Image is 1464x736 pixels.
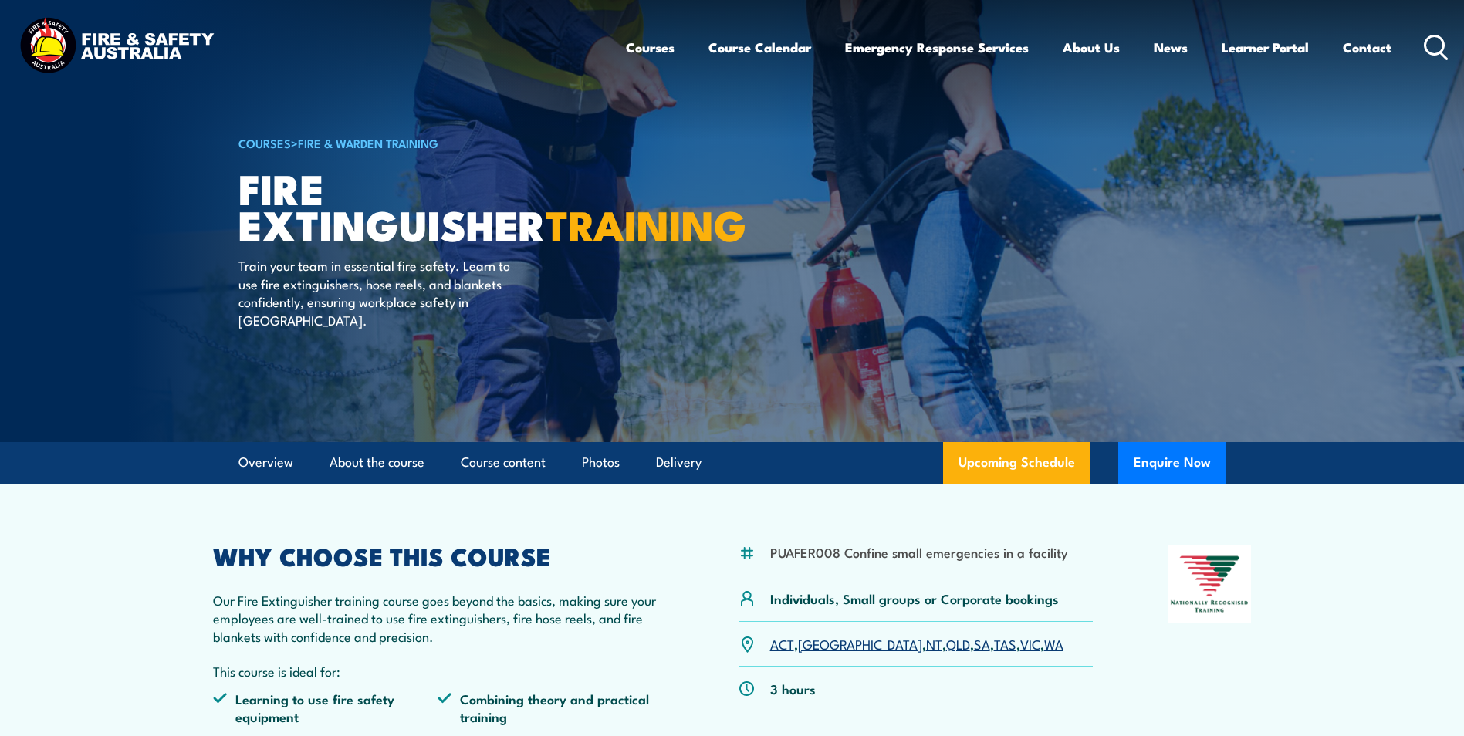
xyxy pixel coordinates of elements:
li: Combining theory and practical training [438,690,663,726]
p: , , , , , , , [770,635,1063,653]
p: 3 hours [770,680,816,697]
a: News [1154,27,1188,68]
button: Enquire Now [1118,442,1226,484]
a: Upcoming Schedule [943,442,1090,484]
h1: Fire Extinguisher [238,170,620,241]
a: Learner Portal [1222,27,1309,68]
p: Individuals, Small groups or Corporate bookings [770,589,1059,607]
a: VIC [1020,634,1040,653]
h2: WHY CHOOSE THIS COURSE [213,545,664,566]
a: SA [974,634,990,653]
a: Overview [238,442,293,483]
a: ACT [770,634,794,653]
a: [GEOGRAPHIC_DATA] [798,634,922,653]
a: Photos [582,442,620,483]
a: WA [1044,634,1063,653]
a: Course content [461,442,546,483]
a: COURSES [238,134,291,151]
a: TAS [994,634,1016,653]
img: Nationally Recognised Training logo. [1168,545,1252,623]
a: About the course [330,442,424,483]
a: Course Calendar [708,27,811,68]
a: QLD [946,634,970,653]
strong: TRAINING [546,191,746,255]
a: Contact [1343,27,1391,68]
li: PUAFER008 Confine small emergencies in a facility [770,543,1068,561]
a: Emergency Response Services [845,27,1029,68]
a: Delivery [656,442,702,483]
p: Our Fire Extinguisher training course goes beyond the basics, making sure your employees are well... [213,591,664,645]
p: Train your team in essential fire safety. Learn to use fire extinguishers, hose reels, and blanke... [238,256,520,329]
a: NT [926,634,942,653]
a: Courses [626,27,675,68]
p: This course is ideal for: [213,662,664,680]
h6: > [238,133,620,152]
li: Learning to use fire safety equipment [213,690,438,726]
a: About Us [1063,27,1120,68]
a: Fire & Warden Training [298,134,438,151]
